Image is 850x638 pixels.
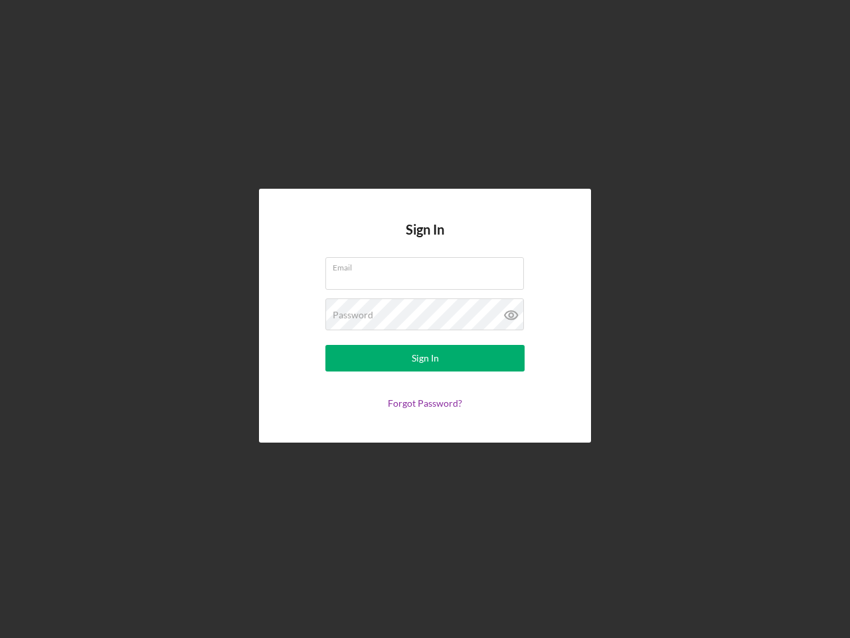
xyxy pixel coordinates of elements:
label: Password [333,310,373,320]
label: Email [333,258,524,272]
h4: Sign In [406,222,444,257]
button: Sign In [325,345,525,372]
div: Sign In [412,345,439,372]
a: Forgot Password? [388,397,462,409]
